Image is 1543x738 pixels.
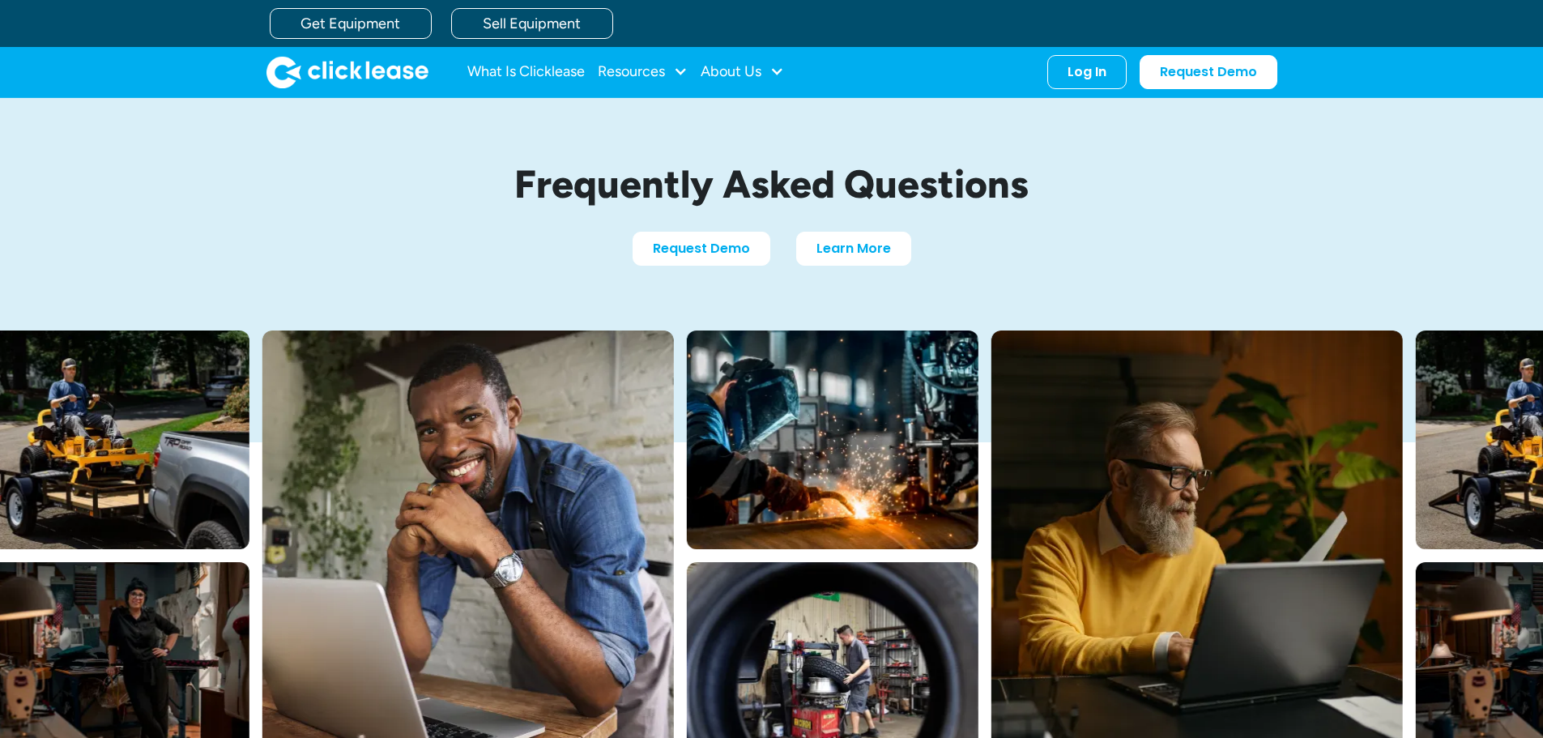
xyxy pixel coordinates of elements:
img: A welder in a large mask working on a large pipe [687,331,978,549]
div: Resources [598,56,688,88]
img: Clicklease logo [266,56,428,88]
a: What Is Clicklease [467,56,585,88]
div: Log In [1068,64,1106,80]
h1: Frequently Asked Questions [391,163,1153,206]
a: home [266,56,428,88]
a: Learn More [796,232,911,266]
a: Sell Equipment [451,8,613,39]
a: Get Equipment [270,8,432,39]
div: About Us [701,56,784,88]
a: Request Demo [1140,55,1277,89]
a: Request Demo [633,232,770,266]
